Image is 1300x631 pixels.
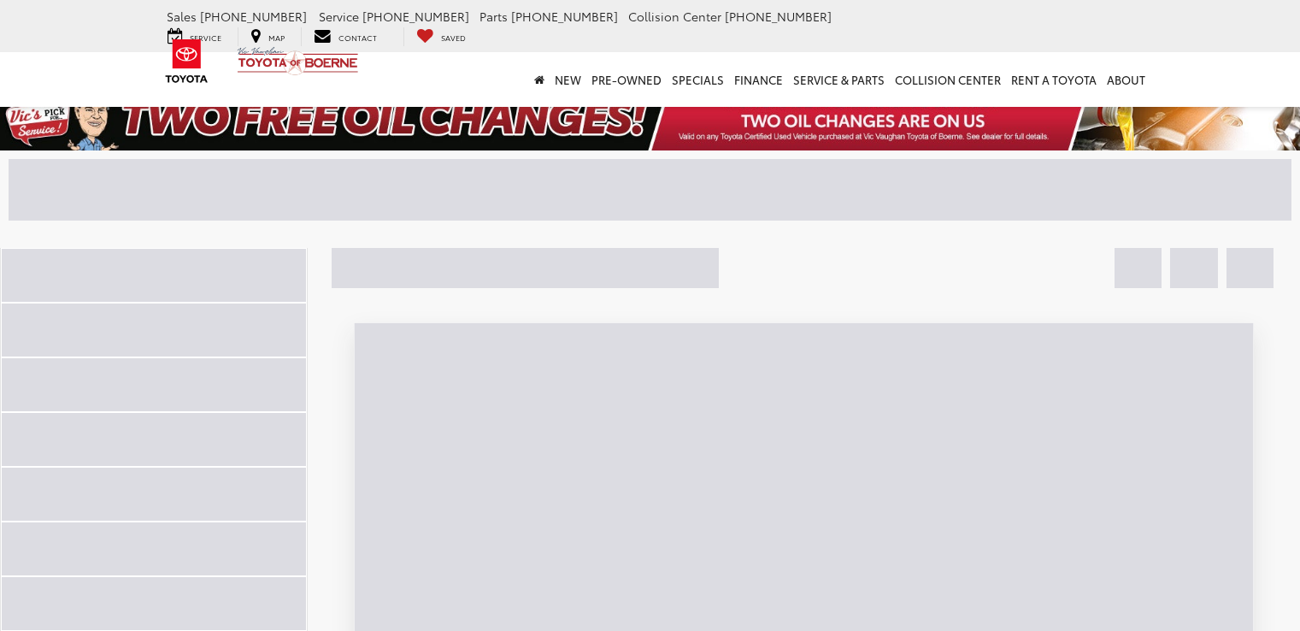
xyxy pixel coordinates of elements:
[200,8,307,25] span: [PHONE_NUMBER]
[301,27,390,46] a: Contact
[362,8,469,25] span: [PHONE_NUMBER]
[586,52,667,107] a: Pre-Owned
[338,32,377,43] span: Contact
[479,8,508,25] span: Parts
[268,32,285,43] span: Map
[441,32,466,43] span: Saved
[167,8,197,25] span: Sales
[238,27,297,46] a: Map
[725,8,832,25] span: [PHONE_NUMBER]
[1006,52,1102,107] a: Rent a Toyota
[511,8,618,25] span: [PHONE_NUMBER]
[403,27,479,46] a: My Saved Vehicles
[628,8,721,25] span: Collision Center
[550,52,586,107] a: New
[788,52,890,107] a: Service & Parts: Opens in a new tab
[529,52,550,107] a: Home
[190,32,221,43] span: Service
[890,52,1006,107] a: Collision Center
[667,52,729,107] a: Specials
[1102,52,1150,107] a: About
[155,33,219,89] img: Toyota
[155,27,234,46] a: Service
[237,46,359,76] img: Vic Vaughan Toyota of Boerne
[319,8,359,25] span: Service
[729,52,788,107] a: Finance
